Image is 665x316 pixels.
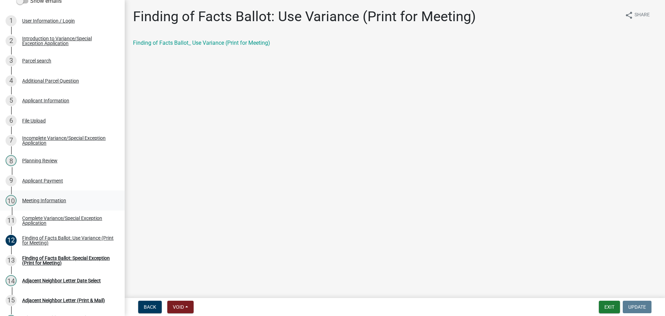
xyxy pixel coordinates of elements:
[22,158,57,163] div: Planning Review
[22,178,63,183] div: Applicant Payment
[22,298,105,303] div: Adjacent Neighbor Letter (Print & Mail)
[6,95,17,106] div: 5
[22,78,79,83] div: Additional Parcel Question
[6,175,17,186] div: 9
[22,198,66,203] div: Meeting Information
[22,136,114,145] div: Incomplete Variance/Special Exception Application
[22,36,114,46] div: Introduction to Variance/Special Exception Application
[22,118,46,123] div: File Upload
[6,135,17,146] div: 7
[138,301,162,313] button: Back
[133,40,270,46] a: Finding of Facts Ballot_ Use Variance (Print for Meeting)
[6,295,17,306] div: 15
[623,301,651,313] button: Update
[635,11,650,19] span: Share
[599,301,620,313] button: Exit
[6,215,17,226] div: 11
[144,304,156,310] span: Back
[22,216,114,225] div: Complete Variance/Special Exception Application
[6,35,17,46] div: 2
[619,8,655,22] button: shareShare
[6,195,17,206] div: 10
[6,255,17,266] div: 13
[22,256,114,265] div: Finding of Facts Ballot: Special Exception (Print for Meeting)
[6,75,17,86] div: 4
[6,115,17,126] div: 6
[22,236,114,245] div: Finding of Facts Ballot: Use Variance (Print for Meeting)
[6,15,17,26] div: 1
[6,275,17,286] div: 14
[6,155,17,166] div: 8
[22,98,69,103] div: Applicant Information
[22,278,101,283] div: Adjacent Neighbor Letter Date Select
[133,8,476,25] h1: Finding of Facts Ballot: Use Variance (Print for Meeting)
[22,18,75,23] div: User Information / Login
[167,301,194,313] button: Void
[6,55,17,66] div: 3
[22,58,51,63] div: Parcel search
[6,235,17,246] div: 12
[173,304,184,310] span: Void
[628,304,646,310] span: Update
[625,11,633,19] i: share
